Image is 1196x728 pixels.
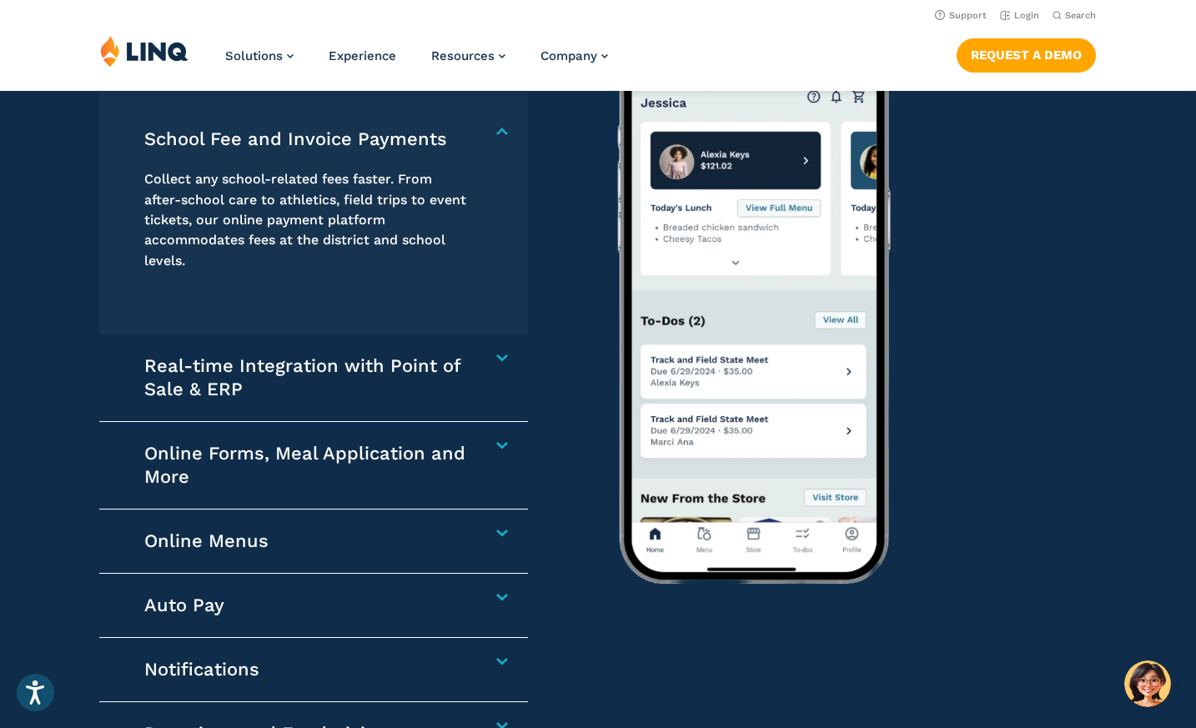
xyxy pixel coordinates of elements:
nav: Primary Navigation [225,35,608,90]
span: Resources [431,48,495,63]
h4: Online Menus [144,530,470,553]
a: Company [540,48,608,63]
span: Search [1065,10,1096,21]
h4: Notifications [144,658,470,681]
button: Open Search Bar [1053,9,1096,22]
a: Support [935,10,987,21]
h4: School Fee and Invoice Payments [144,128,470,151]
nav: Button Navigation [957,35,1096,72]
h4: Online Forms, Meal Application and More [144,442,470,489]
img: LINQ | K‑12 Software [100,35,188,67]
span: Company [540,48,597,63]
span: Solutions [225,48,283,63]
a: Login [1000,10,1039,21]
a: Request a Demo [957,38,1096,72]
p: Collect any school-related fees faster. From after-school care to athletics, field trips to event... [144,169,470,271]
a: Solutions [225,48,294,63]
a: Experience [329,48,396,63]
a: Resources [431,48,505,63]
h4: Real-time Integration with Point of Sale & ERP [144,354,470,401]
button: Hello, have a question? Let’s chat. [1124,660,1171,707]
h4: Auto Pay [144,594,470,617]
